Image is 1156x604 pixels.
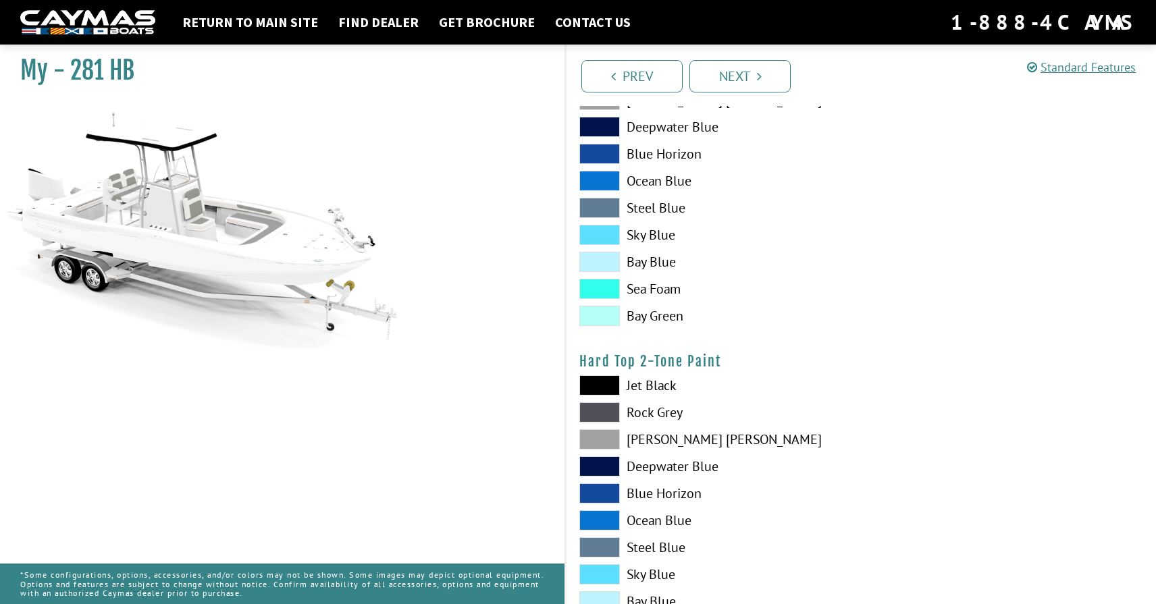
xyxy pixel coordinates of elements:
a: Return to main site [176,13,325,31]
a: Find Dealer [332,13,425,31]
label: Blue Horizon [579,483,847,503]
label: [PERSON_NAME] [PERSON_NAME] [579,429,847,449]
label: Jet Black [579,375,847,395]
label: Steel Blue [579,537,847,557]
p: *Some configurations, options, accessories, and/or colors may not be shown. Some images may depic... [20,564,544,604]
a: Prev [581,60,683,92]
a: Get Brochure [432,13,542,31]
label: Bay Blue [579,252,847,272]
label: Steel Blue [579,198,847,218]
a: Next [689,60,791,92]
label: Ocean Blue [579,510,847,530]
h4: Hard Top 2-Tone Paint [579,353,1142,370]
h1: My - 281 HB [20,55,531,86]
label: Deepwater Blue [579,117,847,137]
label: Ocean Blue [579,171,847,191]
label: Sky Blue [579,225,847,245]
ul: Pagination [578,58,1156,92]
div: 1-888-4CAYMAS [951,7,1136,37]
img: white-logo-c9c8dbefe5ff5ceceb0f0178aa75bf4bb51f6bca0971e226c86eb53dfe498488.png [20,10,155,35]
label: Rock Grey [579,402,847,422]
a: Standard Features [1027,59,1136,75]
label: Bay Green [579,306,847,326]
label: Sky Blue [579,564,847,584]
label: Deepwater Blue [579,456,847,476]
label: Sea Foam [579,279,847,299]
a: Contact Us [548,13,637,31]
label: Blue Horizon [579,144,847,164]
